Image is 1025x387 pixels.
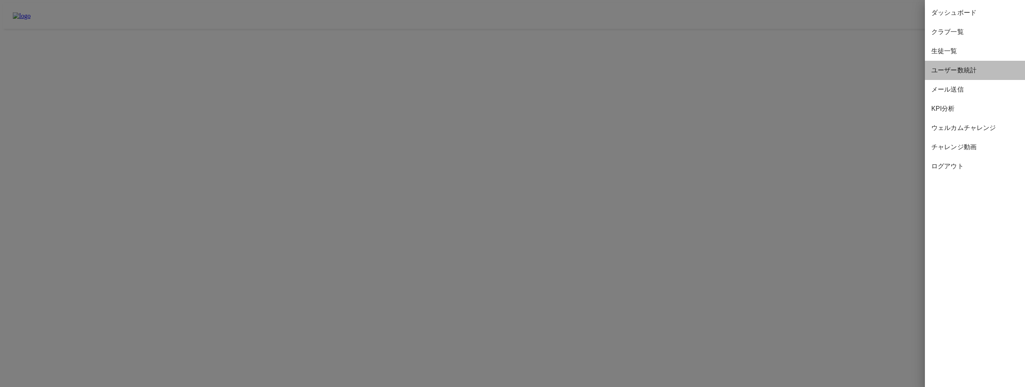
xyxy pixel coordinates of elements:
div: ダッシュボード [925,3,1025,22]
span: クラブ一覧 [931,27,1019,37]
div: メール送信 [925,80,1025,99]
div: ログアウト [925,157,1025,176]
div: ウェルカムチャレンジ [925,118,1025,138]
span: 生徒一覧 [931,46,1019,56]
span: KPI分析 [931,104,1019,114]
span: ユーザー数統計 [931,66,1019,75]
span: メール送信 [931,85,1019,94]
span: ダッシュボード [931,8,1019,18]
span: ウェルカムチャレンジ [931,123,1019,133]
span: チャレンジ動画 [931,142,1019,152]
div: ユーザー数統計 [925,61,1025,80]
div: クラブ一覧 [925,22,1025,42]
div: KPI分析 [925,99,1025,118]
div: 生徒一覧 [925,42,1025,61]
span: ログアウト [931,162,1019,171]
div: チャレンジ動画 [925,138,1025,157]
